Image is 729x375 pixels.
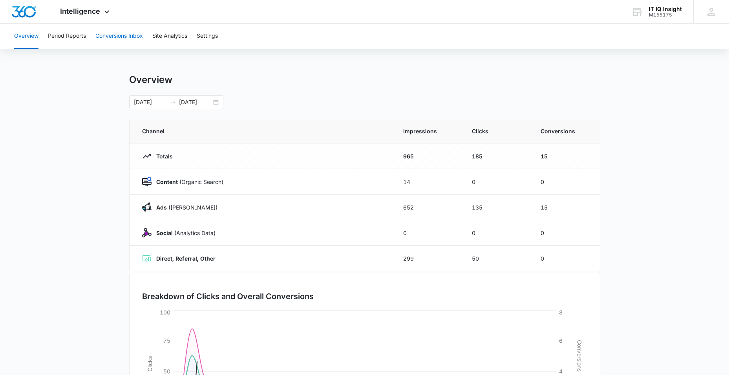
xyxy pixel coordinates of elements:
[142,228,152,237] img: Social
[142,177,152,186] img: Content
[649,12,682,18] div: account id
[142,127,384,135] span: Channel
[649,6,682,12] div: account name
[163,368,170,375] tspan: 50
[146,356,153,371] tspan: Clicks
[134,98,166,107] input: Start date
[403,127,453,135] span: Impressions
[152,24,187,49] button: Site Analytics
[531,143,600,169] td: 15
[462,143,531,169] td: 185
[129,74,172,86] h1: Overview
[152,152,173,160] p: Totals
[462,169,531,195] td: 0
[60,7,100,15] span: Intelligence
[170,99,176,105] span: swap-right
[559,368,563,375] tspan: 4
[531,169,600,195] td: 0
[531,195,600,220] td: 15
[179,98,212,107] input: End date
[142,290,314,302] h3: Breakdown of Clicks and Overall Conversions
[394,195,462,220] td: 652
[152,229,216,237] p: (Analytics Data)
[462,195,531,220] td: 135
[576,340,583,371] tspan: Conversions
[394,143,462,169] td: 965
[462,220,531,246] td: 0
[394,220,462,246] td: 0
[531,220,600,246] td: 0
[156,230,173,236] strong: Social
[170,99,176,105] span: to
[559,309,563,316] tspan: 8
[197,24,218,49] button: Settings
[156,255,216,262] strong: Direct, Referral, Other
[142,202,152,212] img: Ads
[156,178,178,185] strong: Content
[394,246,462,271] td: 299
[531,246,600,271] td: 0
[559,337,563,344] tspan: 6
[152,203,217,211] p: ([PERSON_NAME])
[48,24,86,49] button: Period Reports
[160,309,170,316] tspan: 100
[14,24,38,49] button: Overview
[156,204,167,211] strong: Ads
[462,246,531,271] td: 50
[152,178,223,186] p: (Organic Search)
[472,127,522,135] span: Clicks
[394,169,462,195] td: 14
[541,127,587,135] span: Conversions
[163,337,170,344] tspan: 75
[95,24,143,49] button: Conversions Inbox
